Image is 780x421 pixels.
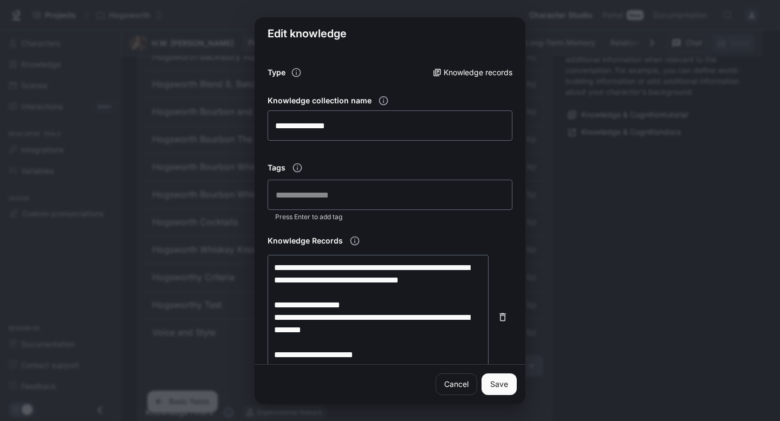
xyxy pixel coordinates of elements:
[268,162,285,173] h6: Tags
[444,67,512,78] p: Knowledge records
[275,212,505,222] p: Press Enter to add tag
[268,67,285,78] h6: Type
[482,373,517,395] button: Save
[255,17,525,50] h2: Edit knowledge
[268,95,372,106] h6: Knowledge collection name
[268,235,343,246] h6: Knowledge Records
[435,373,477,395] a: Cancel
